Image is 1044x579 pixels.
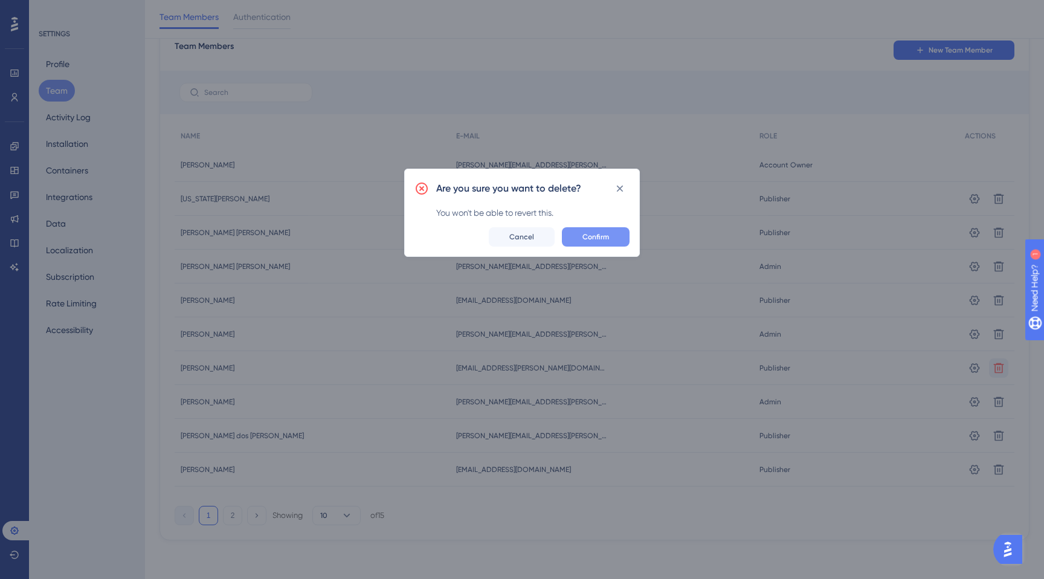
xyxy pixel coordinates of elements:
[28,3,76,18] span: Need Help?
[993,531,1029,568] iframe: UserGuiding AI Assistant Launcher
[84,6,88,16] div: 1
[436,181,581,196] h2: Are you sure you want to delete?
[436,205,630,220] div: You won't be able to revert this.
[582,232,609,242] span: Confirm
[509,232,534,242] span: Cancel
